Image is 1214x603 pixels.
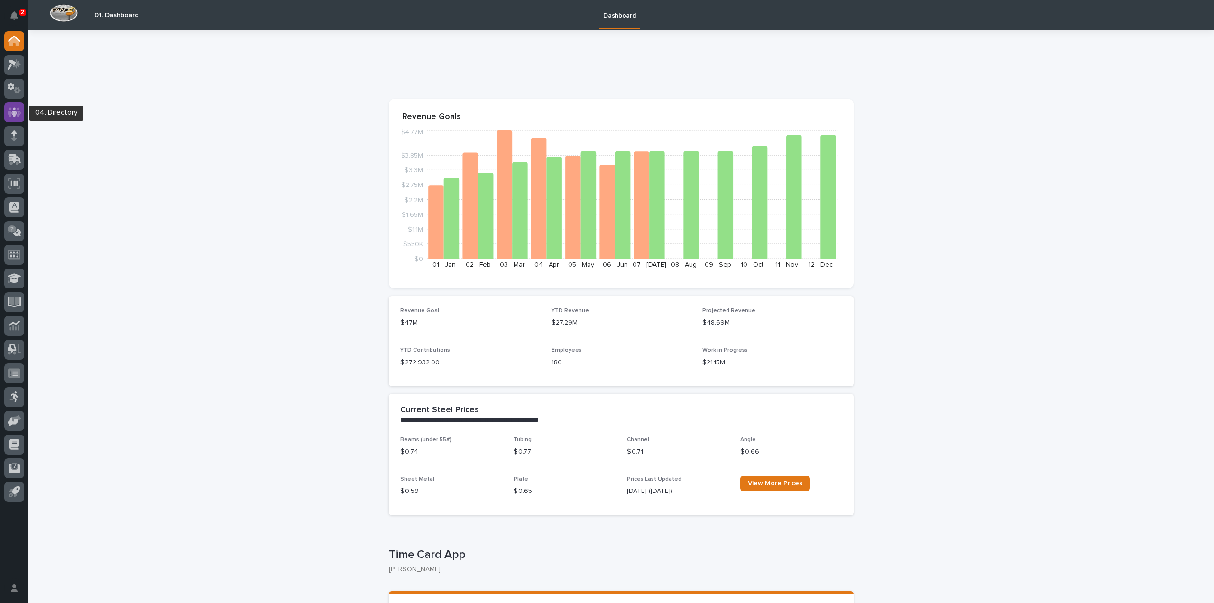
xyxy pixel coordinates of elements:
span: YTD Revenue [552,308,589,314]
span: YTD Contributions [400,347,450,353]
text: 08 - Aug [671,261,697,268]
p: Revenue Goals [402,112,840,122]
span: Revenue Goal [400,308,439,314]
text: 11 - Nov [775,261,798,268]
tspan: $1.1M [408,226,423,232]
p: $21.15M [702,358,842,368]
tspan: $2.2M [405,196,423,203]
text: 05 - May [568,261,594,268]
text: 04 - Apr [534,261,559,268]
div: Notifications2 [12,11,24,27]
p: 2 [21,9,24,16]
p: 180 [552,358,691,368]
text: 07 - [DATE] [633,261,666,268]
span: Angle [740,437,756,443]
tspan: $0 [414,256,423,262]
tspan: $3.85M [401,152,423,159]
text: 10 - Oct [741,261,763,268]
span: Plate [514,476,528,482]
p: $ 0.65 [514,486,616,496]
span: Projected Revenue [702,308,755,314]
h2: 01. Dashboard [94,11,138,19]
button: Notifications [4,6,24,26]
p: $ 0.59 [400,486,502,496]
span: Sheet Metal [400,476,434,482]
text: 09 - Sep [705,261,731,268]
span: Employees [552,347,582,353]
p: [DATE] ([DATE]) [627,486,729,496]
p: $48.69M [702,318,842,328]
p: $ 0.74 [400,447,502,457]
span: View More Prices [748,480,802,487]
span: Channel [627,437,649,443]
text: 12 - Dec [809,261,833,268]
tspan: $2.75M [401,182,423,188]
span: Beams (under 55#) [400,437,451,443]
p: $ 0.71 [627,447,729,457]
p: $ 272,932.00 [400,358,540,368]
p: $ 0.77 [514,447,616,457]
text: 06 - Jun [603,261,628,268]
a: View More Prices [740,476,810,491]
h2: Current Steel Prices [400,405,479,416]
img: Workspace Logo [50,4,78,22]
span: Prices Last Updated [627,476,681,482]
span: Work in Progress [702,347,748,353]
tspan: $1.65M [402,211,423,218]
text: 02 - Feb [466,261,491,268]
tspan: $4.77M [401,129,423,136]
span: Tubing [514,437,532,443]
text: 03 - Mar [500,261,525,268]
p: Time Card App [389,548,850,562]
p: $47M [400,318,540,328]
tspan: $3.3M [405,167,423,174]
text: 01 - Jan [432,261,456,268]
p: $27.29M [552,318,691,328]
p: [PERSON_NAME] [389,566,846,574]
tspan: $550K [403,241,423,247]
p: $ 0.66 [740,447,842,457]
